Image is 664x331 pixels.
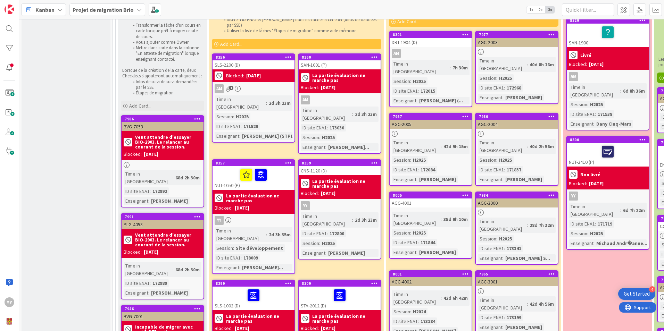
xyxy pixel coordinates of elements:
[151,187,169,195] div: 172992
[580,53,591,58] b: Livré
[129,23,203,40] li: Transformer la tâche d'un cours en carte lorsque prêt à migrer ce site de cours.
[392,49,401,58] div: AM
[144,151,158,158] div: [DATE]
[392,87,418,95] div: ID site ENA1
[618,288,655,300] div: Open Get Started checklist, remaining modules: 4
[418,239,419,246] span: :
[569,101,587,108] div: Session
[595,220,596,228] span: :
[239,132,240,140] span: :
[392,248,416,256] div: Enseignant
[503,254,504,262] span: :
[129,90,203,96] li: Étapes de migration
[267,99,292,107] div: 2d 3h 23m
[390,113,472,129] div: 7967AGC-2005
[215,132,239,140] div: Enseignant
[416,248,417,256] span: :
[122,116,204,131] div: 7986BVG-7053
[545,6,555,13] span: 3x
[242,122,260,130] div: 171529
[325,143,326,151] span: :
[528,221,556,229] div: 28d 7h 32m
[567,17,649,47] div: 8329SAN-1900
[476,192,558,207] div: 7984AGC-3000
[213,54,294,60] div: 8356
[226,72,244,79] div: Blocked:
[588,101,605,108] div: H2025
[503,94,504,101] span: :
[478,235,496,243] div: Session
[327,124,328,131] span: :
[144,248,158,256] div: [DATE]
[527,61,528,68] span: :
[479,193,558,198] div: 7984
[390,32,472,47] div: 8301DRT-1904 (D)
[419,166,437,173] div: 172084
[390,113,472,120] div: 7967
[213,60,294,69] div: SLS-2200 (D)
[392,60,450,75] div: Time in [GEOGRAPHIC_DATA]
[569,203,620,218] div: Time in [GEOGRAPHIC_DATA]
[441,143,442,150] span: :
[596,220,614,228] div: 171719
[418,166,419,173] span: :
[320,239,337,247] div: H2025
[410,229,411,237] span: :
[567,72,649,81] div: AM
[393,193,472,198] div: 8005
[149,289,190,297] div: [PERSON_NAME]
[213,160,294,190] div: 8357NUT-1050 (P)
[325,249,326,257] span: :
[327,230,328,237] span: :
[216,281,294,286] div: 8299
[567,17,649,24] div: 8329
[35,6,55,14] span: Kanban
[476,271,558,286] div: 7965AGC-3001
[73,6,134,13] b: Projet de migration Brio
[392,156,410,164] div: Session
[149,197,190,205] div: [PERSON_NAME]
[319,134,320,141] span: :
[299,60,381,69] div: SAN-1001 (P)
[213,280,294,287] div: 8299
[302,161,381,165] div: 8359
[562,3,614,16] input: Quick Filter...
[213,287,294,310] div: SLS-1002 (D)
[215,227,266,242] div: Time in [GEOGRAPHIC_DATA]
[587,230,588,237] span: :
[496,235,497,243] span: :
[321,190,335,197] div: [DATE]
[234,113,250,120] div: H2025
[122,122,204,131] div: BVG-7053
[392,166,418,173] div: ID site ENA1
[129,103,151,109] span: Add Card...
[392,229,410,237] div: Session
[411,77,428,85] div: H2025
[220,17,380,28] li: Insérer l'ID ENA1 et [PERSON_NAME] dans les tâches à cet effet (Infos demandées par SSE)
[312,179,379,188] b: La partie évaluation ne marche pas
[122,220,204,229] div: PLG-4053
[213,280,294,310] div: 8299SLS-1002 (D)
[266,99,267,107] span: :
[353,110,379,118] div: 2d 3h 23m
[505,166,523,173] div: 171837
[589,180,604,187] div: [DATE]
[122,214,204,229] div: 7991PLG-4053
[246,72,261,79] div: [DATE]
[569,61,587,68] div: Blocked:
[450,64,451,71] span: :
[215,254,241,262] div: ID site ENA1
[496,74,497,82] span: :
[410,77,411,85] span: :
[319,239,320,247] span: :
[478,245,504,252] div: ID site ENA1
[496,156,497,164] span: :
[124,248,142,256] div: Blocked:
[504,254,552,262] div: [PERSON_NAME] S...
[504,166,505,173] span: :
[621,206,647,214] div: 6d 7h 22m
[312,73,379,83] b: La partie évaluation ne marche pas
[595,120,633,128] div: Dany Cinq-Mars
[595,239,649,247] div: Michaud Andr�anne...
[129,45,203,62] li: Mettre dans carte dans la colonne "En attente de migration" lorsque enseignant contacté.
